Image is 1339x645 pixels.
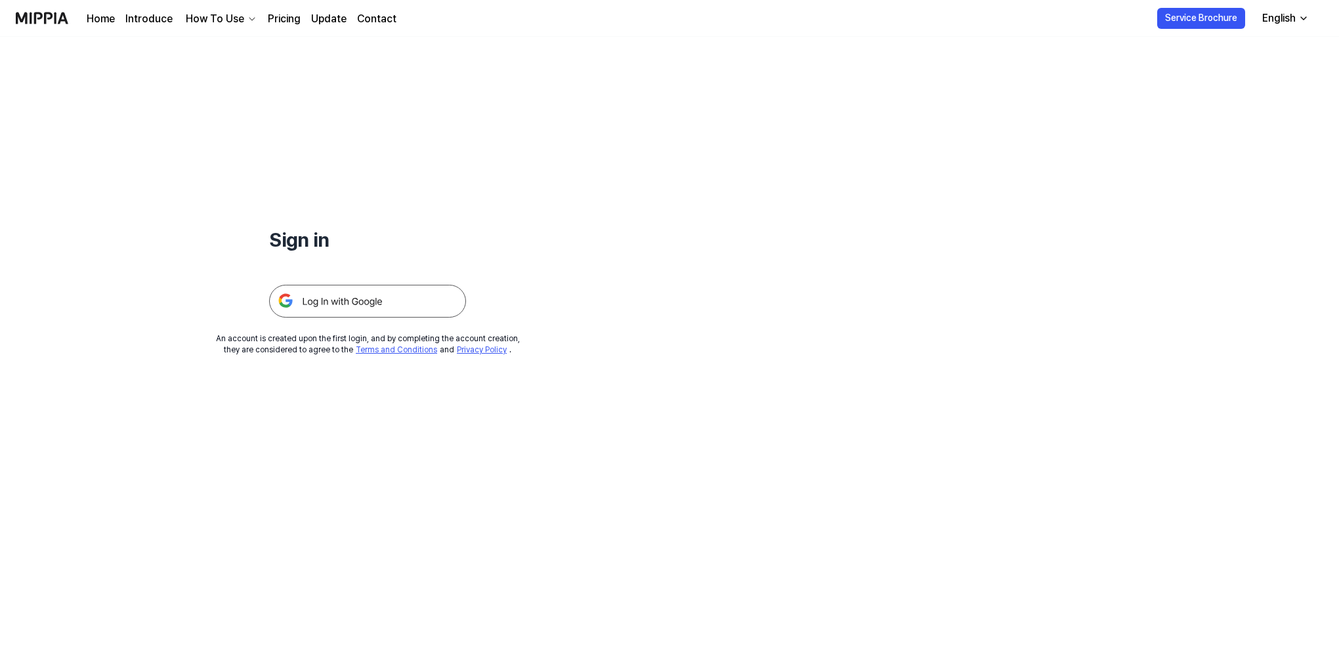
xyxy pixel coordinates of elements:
[1260,10,1298,26] div: English
[216,333,520,356] div: An account is created upon the first login, and by completing the account creation, they are cons...
[269,285,466,318] img: 구글 로그인 버튼
[311,11,347,27] a: Update
[356,345,437,354] a: Terms and Conditions
[357,11,396,27] a: Contact
[183,11,247,27] div: How To Use
[457,345,507,354] a: Privacy Policy
[183,11,257,27] button: How To Use
[268,11,301,27] a: Pricing
[1157,8,1245,29] button: Service Brochure
[269,226,466,253] h1: Sign in
[1252,5,1317,31] button: English
[125,11,173,27] a: Introduce
[87,11,115,27] a: Home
